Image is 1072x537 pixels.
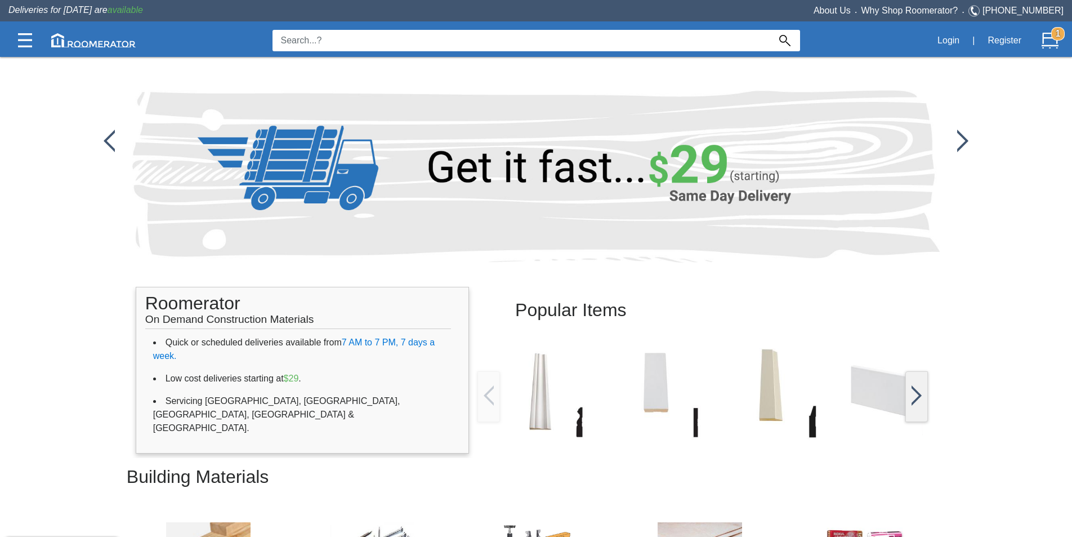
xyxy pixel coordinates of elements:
li: Servicing [GEOGRAPHIC_DATA], [GEOGRAPHIC_DATA], [GEOGRAPHIC_DATA], [GEOGRAPHIC_DATA] & [GEOGRAPHI... [153,390,452,440]
img: /app/images/Buttons/favicon.jpg [912,385,922,406]
img: Cart.svg [1042,32,1058,49]
span: $29 [284,374,299,383]
button: Login [931,29,966,52]
img: /app/images/Buttons/favicon.jpg [722,342,820,441]
img: /app/images/Buttons/favicon.jpg [606,342,705,441]
img: roomerator-logo.svg [51,33,136,47]
img: Search_Icon.svg [779,35,790,46]
li: Low cost deliveries starting at . [153,367,452,390]
span: available [108,5,143,15]
h2: Popular Items [515,291,891,329]
img: /app/images/Buttons/favicon.jpg [491,342,589,441]
span: • [851,10,861,15]
strong: 1 [1051,27,1065,41]
a: About Us [814,6,851,15]
input: Search...? [273,30,770,51]
img: /app/images/Buttons/favicon.jpg [104,130,115,152]
h1: Roomerator [145,287,452,329]
span: On Demand Construction Materials [145,308,314,325]
img: /app/images/Buttons/favicon.jpg [484,385,494,406]
button: Register [981,29,1028,52]
div: | [966,28,981,53]
img: Categories.svg [18,33,32,47]
span: Deliveries for [DATE] are [8,5,143,15]
img: /app/images/Buttons/favicon.jpg [837,342,936,441]
a: [PHONE_NUMBER] [982,6,1064,15]
a: Why Shop Roomerator? [861,6,958,15]
img: /app/images/Buttons/favicon.jpg [957,130,968,152]
img: Telephone.svg [968,4,982,18]
li: Quick or scheduled deliveries available from [153,331,452,367]
h2: Building Materials [127,458,945,496]
span: • [958,10,968,15]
